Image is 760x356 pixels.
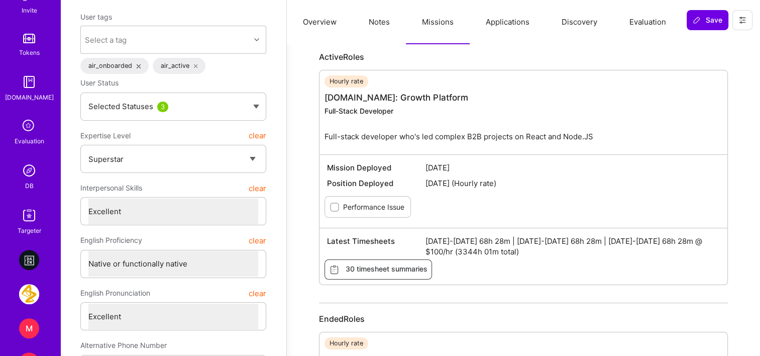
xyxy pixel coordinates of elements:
span: [DATE]-[DATE] 68h 28m | [DATE]-[DATE] 68h 28m | [DATE]-[DATE] 68h 28m @ $100/hr (3344h 01m total) [425,236,720,257]
a: M [17,318,42,338]
button: 30 timesheet summaries [324,259,432,280]
div: Hourly rate [324,337,368,349]
i: icon Close [137,64,141,68]
i: icon Timesheets [329,264,340,275]
div: air_onboarded [80,58,149,74]
img: DAZN: Video Engagement platform - developers [19,250,39,270]
img: Skill Targeter [19,205,39,225]
a: DAZN: Video Engagement platform - developers [17,250,42,270]
span: Position Deployed [327,178,425,189]
img: tokens [23,34,35,43]
div: Hourly rate [324,75,368,87]
div: Full-Stack Developer [324,106,593,116]
i: icon Chevron [254,37,259,42]
a: AstraZeneca: Data team to build new age supply chain modules [17,284,42,304]
div: Tokens [19,47,40,58]
span: Save [693,15,722,25]
label: Performance Issue [343,202,404,212]
div: Evaluation [15,136,44,146]
span: Selected Statuses [88,102,153,111]
div: Invite [22,5,37,16]
img: guide book [19,72,39,92]
i: icon SelectionTeam [20,117,39,136]
p: Full-stack developer who's led complex B2B projects on React and Node.JS [324,131,593,142]
label: User tags [80,12,112,22]
span: English Pronunciation [80,284,150,302]
div: Active Roles [319,51,728,62]
span: Expertise Level [80,127,131,145]
i: icon Close [194,64,198,68]
span: 30 timesheet summaries [329,264,427,275]
span: Mission Deployed [327,162,425,173]
button: clear [249,179,266,197]
span: Interpersonal Skills [80,179,142,197]
button: clear [249,127,266,145]
div: [DOMAIN_NAME] [5,92,54,103]
span: Alternative Phone Number [80,341,167,349]
div: M [19,318,39,338]
div: 3 [157,102,168,112]
img: AstraZeneca: Data team to build new age supply chain modules [19,284,39,304]
button: clear [249,231,266,249]
div: Targeter [18,225,41,236]
span: English Proficiency [80,231,142,249]
div: DB [25,181,34,191]
img: caret [253,105,259,109]
span: Latest Timesheets [327,236,425,257]
a: [DOMAIN_NAME]: Growth Platform [324,93,468,103]
button: Save [687,10,728,30]
div: air_active [153,58,206,74]
div: Select a tag [85,35,127,45]
img: Admin Search [19,160,39,181]
span: [DATE] (Hourly rate) [425,178,720,189]
span: User Status [80,78,119,87]
button: clear [249,284,266,302]
div: Ended Roles [319,313,728,324]
span: [DATE] [425,162,720,173]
